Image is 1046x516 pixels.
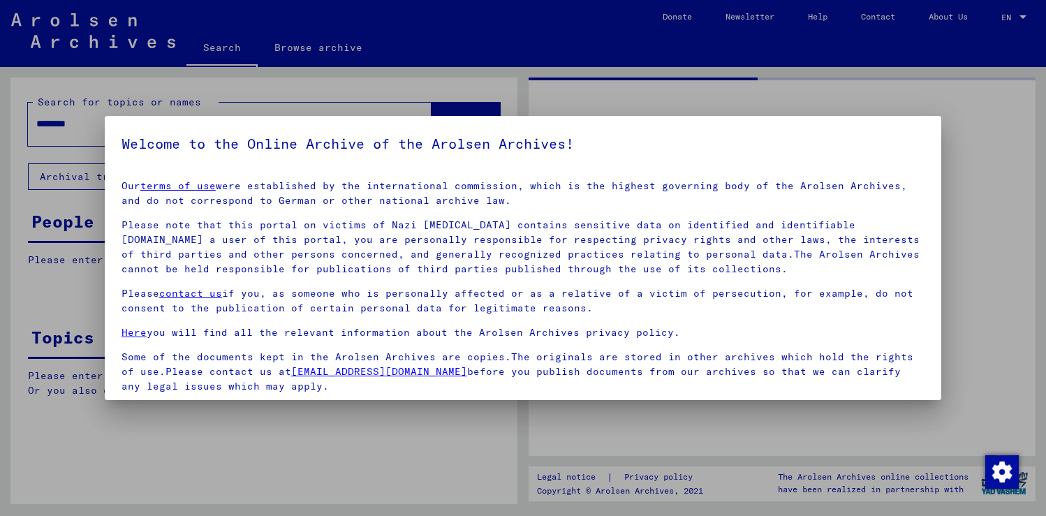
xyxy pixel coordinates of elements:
[985,455,1019,489] img: Change consent
[121,133,925,155] h5: Welcome to the Online Archive of the Arolsen Archives!
[121,325,925,340] p: you will find all the relevant information about the Arolsen Archives privacy policy.
[159,287,222,300] a: contact us
[291,365,467,378] a: [EMAIL_ADDRESS][DOMAIN_NAME]
[121,179,925,208] p: Our were established by the international commission, which is the highest governing body of the ...
[121,350,925,394] p: Some of the documents kept in the Arolsen Archives are copies.The originals are stored in other a...
[121,218,925,277] p: Please note that this portal on victims of Nazi [MEDICAL_DATA] contains sensitive data on identif...
[121,326,147,339] a: Here
[140,179,216,192] a: terms of use
[121,286,925,316] p: Please if you, as someone who is personally affected or as a relative of a victim of persecution,...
